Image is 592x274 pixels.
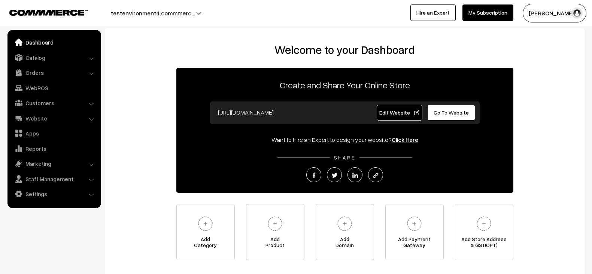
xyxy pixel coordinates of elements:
p: Create and Share Your Online Store [176,78,513,92]
a: Hire an Expert [410,4,456,21]
a: Catalog [9,51,98,64]
a: AddCategory [176,204,235,260]
a: Staff Management [9,172,98,186]
img: plus.svg [334,213,355,234]
a: COMMMERCE [9,7,75,16]
a: Go To Website [427,105,476,121]
span: Add Store Address & GST(OPT) [455,236,513,251]
a: AddProduct [246,204,304,260]
div: Want to Hire an Expert to design your website? [176,135,513,144]
img: user [571,7,583,19]
a: Settings [9,187,98,201]
span: Add Product [246,236,304,251]
span: Edit Website [379,109,419,116]
button: [PERSON_NAME] [523,4,586,22]
a: Orders [9,66,98,79]
span: Add Category [177,236,234,251]
span: Add Domain [316,236,374,251]
a: Click Here [392,136,418,143]
img: COMMMERCE [9,10,88,15]
a: Add PaymentGateway [385,204,444,260]
span: Go To Website [434,109,469,116]
a: Marketing [9,157,98,170]
a: Website [9,112,98,125]
img: plus.svg [404,213,425,234]
a: Reports [9,142,98,155]
img: plus.svg [195,213,216,234]
span: SHARE [330,154,359,161]
a: Add Store Address& GST(OPT) [455,204,513,260]
a: Dashboard [9,36,98,49]
a: Apps [9,127,98,140]
a: Customers [9,96,98,110]
a: My Subscription [462,4,513,21]
img: plus.svg [265,213,285,234]
a: WebPOS [9,81,98,95]
a: Edit Website [377,105,422,121]
img: plus.svg [474,213,494,234]
h2: Welcome to your Dashboard [112,43,577,57]
span: Add Payment Gateway [386,236,443,251]
a: AddDomain [316,204,374,260]
button: testenvironment4.commmerc… [85,4,221,22]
